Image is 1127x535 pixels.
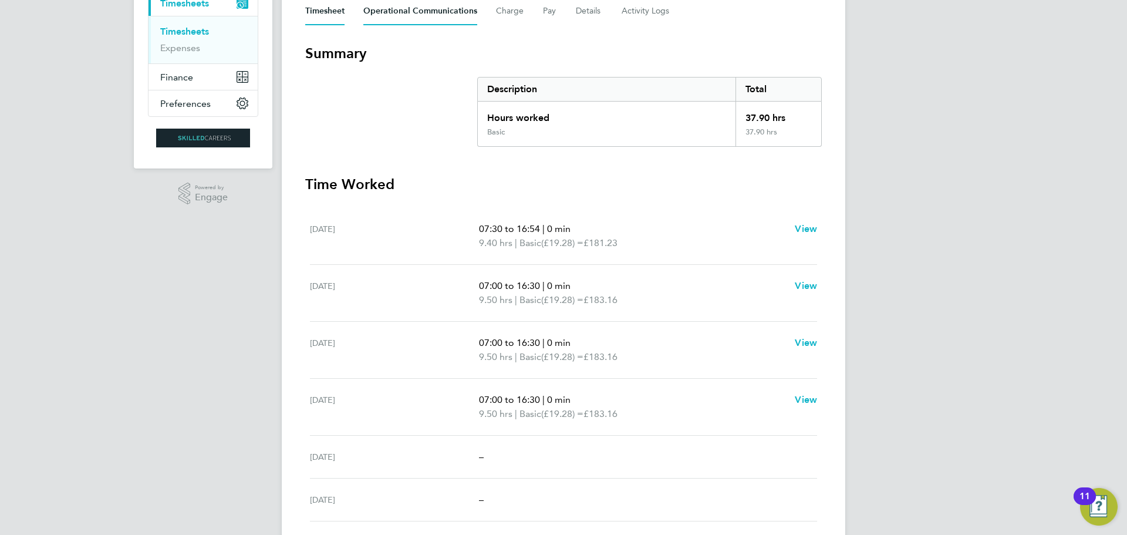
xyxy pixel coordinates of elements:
[583,294,618,305] span: £183.16
[547,394,571,405] span: 0 min
[515,351,517,362] span: |
[149,16,258,63] div: Timesheets
[310,222,479,250] div: [DATE]
[519,407,541,421] span: Basic
[542,394,545,405] span: |
[795,222,817,236] a: View
[542,280,545,291] span: |
[795,394,817,405] span: View
[583,237,618,248] span: £181.23
[479,408,512,419] span: 9.50 hrs
[479,351,512,362] span: 9.50 hrs
[519,350,541,364] span: Basic
[541,351,583,362] span: (£19.28) =
[795,336,817,350] a: View
[547,337,571,348] span: 0 min
[160,72,193,83] span: Finance
[479,223,540,234] span: 07:30 to 16:54
[149,64,258,90] button: Finance
[735,78,821,101] div: Total
[542,223,545,234] span: |
[160,42,200,53] a: Expenses
[148,129,258,147] a: Go to home page
[547,223,571,234] span: 0 min
[795,337,817,348] span: View
[156,129,250,147] img: skilledcareers-logo-retina.png
[310,279,479,307] div: [DATE]
[310,493,479,507] div: [DATE]
[735,102,821,127] div: 37.90 hrs
[479,394,540,405] span: 07:00 to 16:30
[541,294,583,305] span: (£19.28) =
[310,450,479,464] div: [DATE]
[519,293,541,307] span: Basic
[542,337,545,348] span: |
[1080,488,1118,526] button: Open Resource Center, 11 new notifications
[795,223,817,234] span: View
[310,393,479,421] div: [DATE]
[479,337,540,348] span: 07:00 to 16:30
[795,280,817,291] span: View
[479,451,484,462] span: –
[583,351,618,362] span: £183.16
[583,408,618,419] span: £183.16
[178,183,228,205] a: Powered byEngage
[547,280,571,291] span: 0 min
[479,494,484,505] span: –
[735,127,821,146] div: 37.90 hrs
[195,193,228,203] span: Engage
[479,280,540,291] span: 07:00 to 16:30
[479,294,512,305] span: 9.50 hrs
[478,78,735,101] div: Description
[160,26,209,37] a: Timesheets
[795,393,817,407] a: View
[195,183,228,193] span: Powered by
[515,408,517,419] span: |
[515,294,517,305] span: |
[1079,496,1090,512] div: 11
[310,336,479,364] div: [DATE]
[479,237,512,248] span: 9.40 hrs
[795,279,817,293] a: View
[541,408,583,419] span: (£19.28) =
[519,236,541,250] span: Basic
[487,127,505,137] div: Basic
[515,237,517,248] span: |
[478,102,735,127] div: Hours worked
[149,90,258,116] button: Preferences
[477,77,822,147] div: Summary
[160,98,211,109] span: Preferences
[541,237,583,248] span: (£19.28) =
[305,44,822,63] h3: Summary
[305,175,822,194] h3: Time Worked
